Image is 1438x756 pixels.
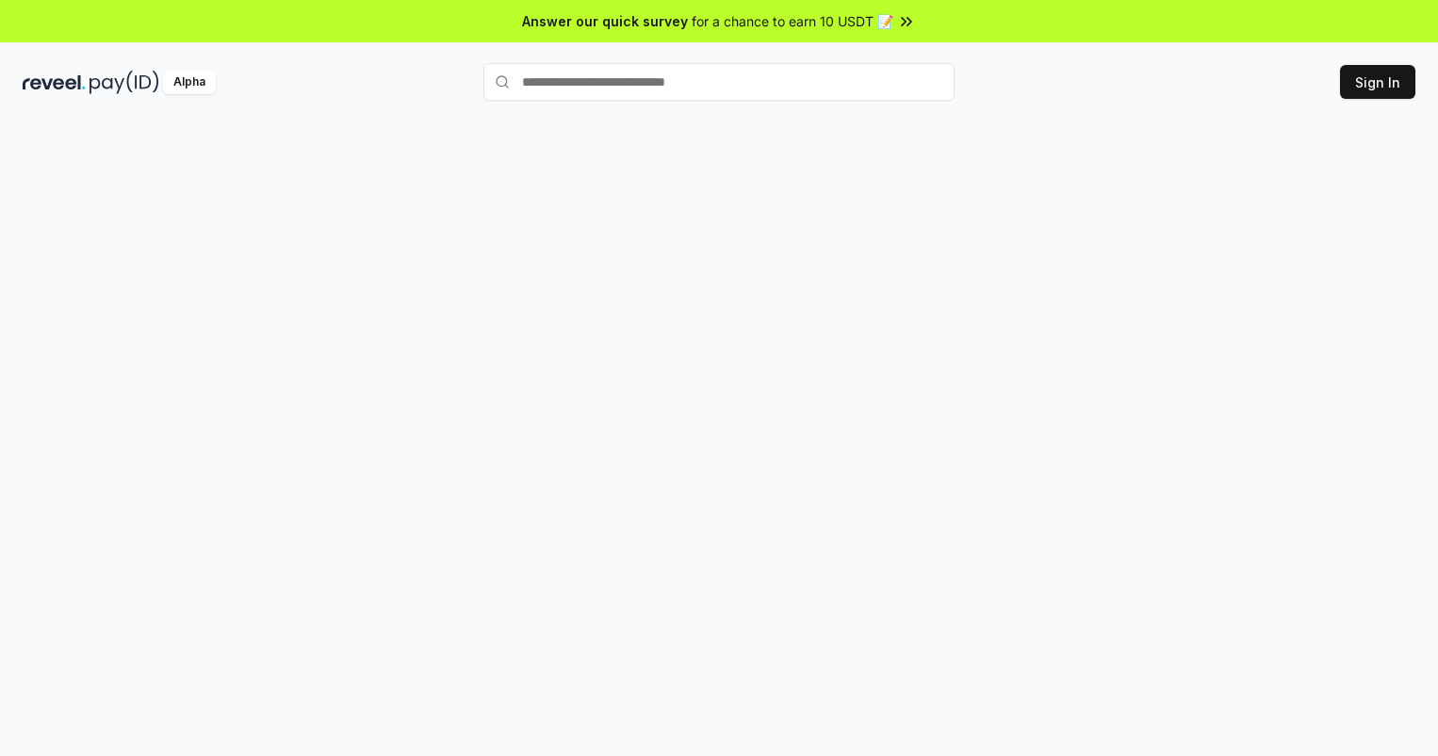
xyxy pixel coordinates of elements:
div: Alpha [163,71,216,94]
img: reveel_dark [23,71,86,94]
span: for a chance to earn 10 USDT 📝 [692,11,893,31]
button: Sign In [1340,65,1415,99]
img: pay_id [90,71,159,94]
span: Answer our quick survey [522,11,688,31]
